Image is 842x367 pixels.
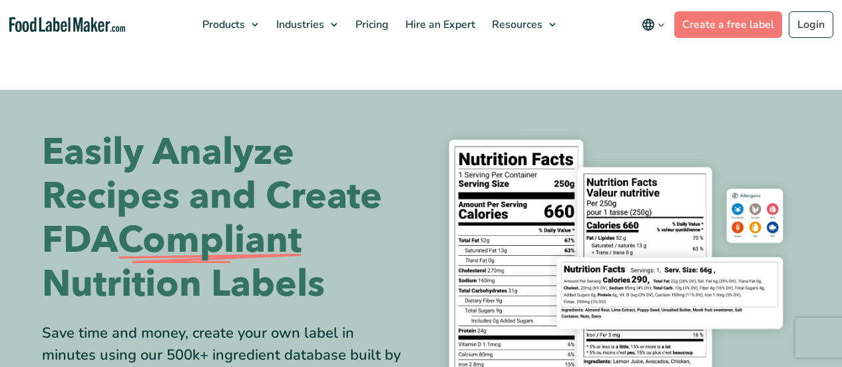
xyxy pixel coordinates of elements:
a: Login [789,11,833,38]
span: Hire an Expert [401,17,477,32]
span: Products [198,17,246,32]
a: Create a free label [674,11,782,38]
span: Pricing [351,17,390,32]
span: Compliant [118,218,302,262]
h1: Easily Analyze Recipes and Create FDA Nutrition Labels [42,131,411,306]
span: Industries [272,17,325,32]
span: Resources [488,17,544,32]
